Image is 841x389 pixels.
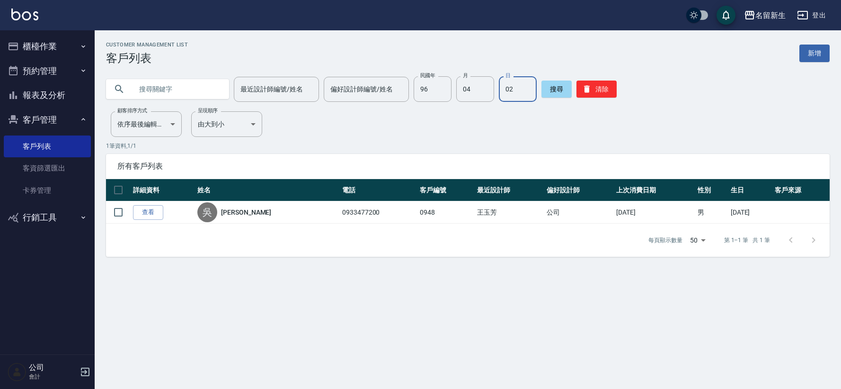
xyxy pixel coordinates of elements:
[417,179,475,201] th: 客戶編號
[728,201,772,224] td: [DATE]
[221,208,271,217] a: [PERSON_NAME]
[197,202,217,222] div: 吳
[420,72,435,79] label: 民國年
[340,201,418,224] td: 0933477200
[131,179,195,201] th: 詳細資料
[772,179,830,201] th: 客戶來源
[340,179,418,201] th: 電話
[740,6,789,25] button: 名留新生
[799,45,830,62] a: 新增
[728,179,772,201] th: 生日
[106,52,188,65] h3: 客戶列表
[111,111,182,137] div: 依序最後編輯時間
[475,201,544,224] td: 王玉芳
[695,179,728,201] th: 性別
[541,81,572,98] button: 搜尋
[4,205,91,230] button: 行銷工具
[717,6,735,25] button: save
[505,72,510,79] label: 日
[133,205,163,220] a: 查看
[29,372,77,381] p: 會計
[614,179,695,201] th: 上次消費日期
[4,83,91,108] button: 報表及分析
[106,42,188,48] h2: Customer Management List
[11,9,38,20] img: Logo
[133,76,221,102] input: 搜尋關鍵字
[4,59,91,83] button: 預約管理
[417,201,475,224] td: 0948
[198,107,218,114] label: 呈現順序
[724,236,770,244] p: 第 1–1 筆 共 1 筆
[195,179,340,201] th: 姓名
[191,111,262,137] div: 由大到小
[4,180,91,201] a: 卡券管理
[463,72,468,79] label: 月
[475,179,544,201] th: 最近設計師
[544,201,614,224] td: 公司
[4,157,91,179] a: 客資篩選匯出
[755,9,786,21] div: 名留新生
[106,142,830,150] p: 1 筆資料, 1 / 1
[648,236,682,244] p: 每頁顯示數量
[544,179,614,201] th: 偏好設計師
[4,34,91,59] button: 櫃檯作業
[4,136,91,157] a: 客戶列表
[29,363,77,372] h5: 公司
[614,201,695,224] td: [DATE]
[117,162,818,171] span: 所有客戶列表
[4,108,91,132] button: 客戶管理
[686,227,709,253] div: 50
[117,107,147,114] label: 顧客排序方式
[8,362,27,381] img: Person
[576,81,617,98] button: 清除
[793,7,830,24] button: 登出
[695,201,728,224] td: 男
